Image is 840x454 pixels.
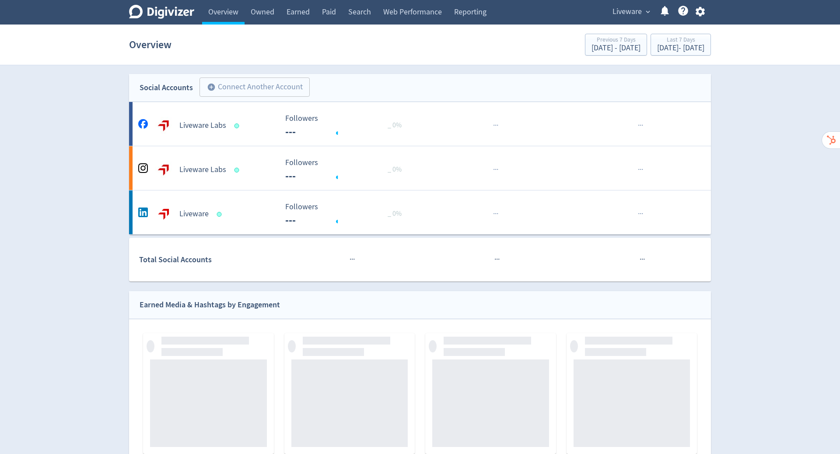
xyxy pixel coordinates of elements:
span: · [638,208,640,219]
svg: Followers --- [281,203,412,226]
a: Liveware Labs undefinedLiveware Labs Followers --- Followers --- _ 0%······ [129,102,711,146]
span: _ 0% [388,121,402,130]
a: Liveware Labs undefinedLiveware Labs Followers --- Followers --- _ 0%······ [129,146,711,190]
span: · [641,120,643,131]
span: · [495,208,497,219]
span: · [638,164,640,175]
span: · [493,164,495,175]
img: Liveware undefined [155,205,172,223]
div: [DATE] - [DATE] [657,44,704,52]
span: · [640,254,641,265]
span: · [638,120,640,131]
span: · [643,254,645,265]
div: Social Accounts [140,81,193,94]
span: · [640,164,641,175]
span: · [640,120,641,131]
span: · [498,254,500,265]
span: · [497,120,498,131]
div: Total Social Accounts [139,253,279,266]
a: Connect Another Account [193,79,310,97]
span: · [353,254,355,265]
div: Earned Media & Hashtags by Engagement [140,299,280,311]
h5: Liveware [179,209,209,219]
span: · [497,208,498,219]
span: · [493,208,495,219]
span: expand_more [644,8,652,16]
span: add_circle [207,83,216,92]
a: Liveware undefinedLiveware Followers --- Followers --- _ 0%······ [129,190,711,234]
button: Liveware [609,5,652,19]
div: [DATE] - [DATE] [591,44,640,52]
span: · [495,164,497,175]
button: Previous 7 Days[DATE] - [DATE] [585,34,647,56]
span: · [351,254,353,265]
span: · [641,254,643,265]
span: Liveware [612,5,642,19]
svg: Followers --- [281,158,412,182]
span: · [350,254,351,265]
h1: Overview [129,31,171,59]
span: · [641,164,643,175]
div: Last 7 Days [657,37,704,44]
span: _ 0% [388,209,402,218]
img: Liveware Labs undefined [155,117,172,134]
button: Last 7 Days[DATE]- [DATE] [651,34,711,56]
span: Data last synced: 14 Oct 2025, 2:02am (AEDT) [217,212,224,217]
span: · [495,120,497,131]
span: · [497,164,498,175]
span: _ 0% [388,165,402,174]
span: Data last synced: 14 Oct 2025, 2:02am (AEDT) [234,168,242,172]
h5: Liveware Labs [179,120,226,131]
svg: Followers --- [281,114,412,137]
span: · [493,120,495,131]
div: Previous 7 Days [591,37,640,44]
span: · [496,254,498,265]
span: · [641,208,643,219]
h5: Liveware Labs [179,165,226,175]
span: · [494,254,496,265]
button: Connect Another Account [199,77,310,97]
span: Data last synced: 14 Oct 2025, 2:02am (AEDT) [234,123,242,128]
span: · [640,208,641,219]
img: Liveware Labs undefined [155,161,172,179]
